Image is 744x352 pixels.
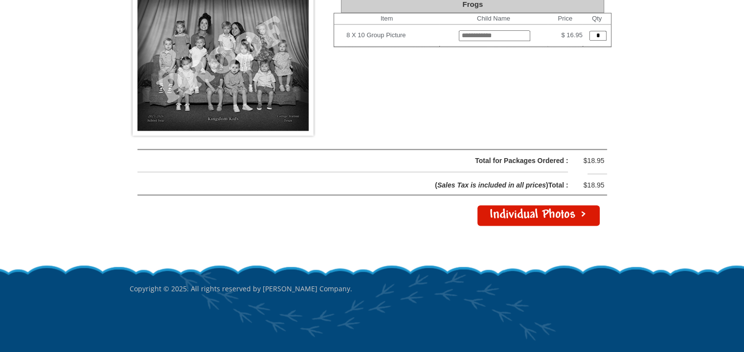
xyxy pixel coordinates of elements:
span: Sales Tax is included in all prices [437,181,546,189]
div: $18.95 [575,155,605,167]
th: Price [548,13,583,24]
th: Qty [583,13,611,24]
td: 8 X 10 Group Picture [346,27,439,43]
div: Total for Packages Ordered : [162,155,568,167]
th: Item [334,13,439,24]
p: Copyright © 2025. All rights reserved by [PERSON_NAME] Company. [130,264,615,314]
span: Total : [548,181,568,189]
div: ( ) [138,179,568,191]
div: $18.95 [575,179,605,191]
a: Individual Photos > [477,205,600,226]
th: Child Name [439,13,548,24]
td: $ 16.95 [548,24,583,47]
